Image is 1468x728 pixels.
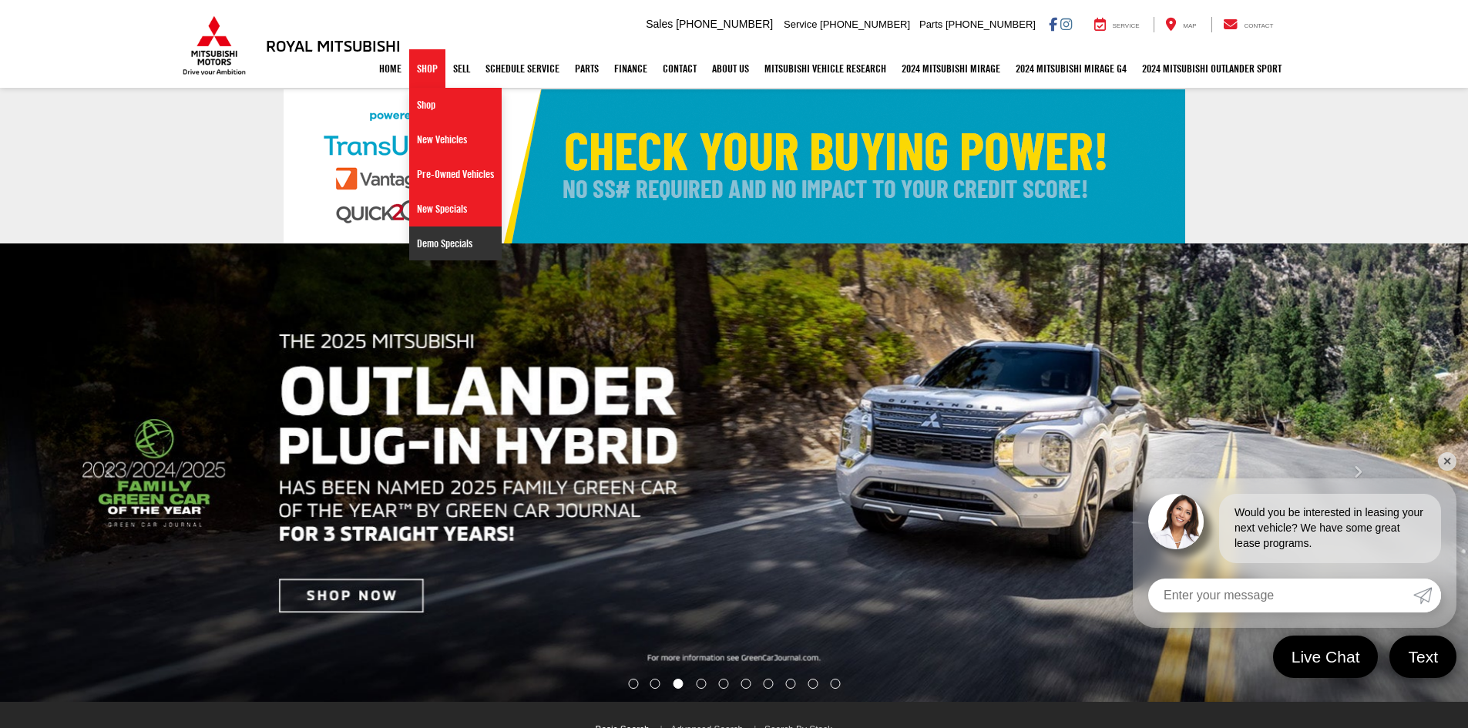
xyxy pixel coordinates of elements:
span: [PHONE_NUMBER] [946,18,1036,30]
h3: Royal Mitsubishi [266,37,401,54]
a: Instagram: Click to visit our Instagram page [1060,18,1072,30]
a: Pre-Owned Vehicles [409,157,502,192]
li: Go to slide number 8. [785,679,795,689]
span: [PHONE_NUMBER] [676,18,773,30]
a: Mitsubishi Vehicle Research [757,49,894,88]
button: Click to view next picture. [1248,274,1468,671]
a: Shop [409,88,502,122]
a: Sell [445,49,478,88]
span: Live Chat [1284,646,1368,667]
a: Text [1389,636,1456,678]
span: Map [1183,22,1196,29]
span: Parts [919,18,942,30]
a: Submit [1413,579,1441,612]
img: Agent profile photo [1148,494,1204,549]
a: 2024 Mitsubishi Outlander SPORT [1134,49,1289,88]
a: Shop [409,49,445,88]
a: Demo Specials [409,226,502,260]
a: Schedule Service: Opens in a new tab [478,49,567,88]
li: Go to slide number 10. [830,679,840,689]
li: Go to slide number 3. [674,679,684,689]
a: Live Chat [1273,636,1379,678]
li: Go to slide number 9. [808,679,818,689]
a: Contact [1211,17,1285,32]
span: Service [784,18,817,30]
a: Service [1083,17,1151,32]
a: Finance [606,49,655,88]
li: Go to slide number 5. [719,679,729,689]
a: 2024 Mitsubishi Mirage [894,49,1008,88]
a: Map [1154,17,1208,32]
a: Home [371,49,409,88]
span: Sales [646,18,673,30]
a: Contact [655,49,704,88]
li: Go to slide number 2. [650,679,660,689]
span: Service [1113,22,1140,29]
li: Go to slide number 6. [741,679,751,689]
a: New Vehicles [409,122,502,157]
img: Check Your Buying Power [284,89,1185,243]
a: 2024 Mitsubishi Mirage G4 [1008,49,1134,88]
a: New Specials [409,192,502,226]
a: Parts: Opens in a new tab [567,49,606,88]
li: Go to slide number 7. [763,679,773,689]
a: About Us [704,49,757,88]
span: Contact [1244,22,1273,29]
input: Enter your message [1148,579,1413,612]
span: [PHONE_NUMBER] [820,18,910,30]
div: Would you be interested in leasing your next vehicle? We have some great lease programs. [1219,494,1441,563]
li: Go to slide number 1. [628,679,638,689]
img: Mitsubishi [180,15,249,75]
span: Text [1400,646,1446,667]
li: Go to slide number 4. [697,679,707,689]
a: Facebook: Click to visit our Facebook page [1049,18,1057,30]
